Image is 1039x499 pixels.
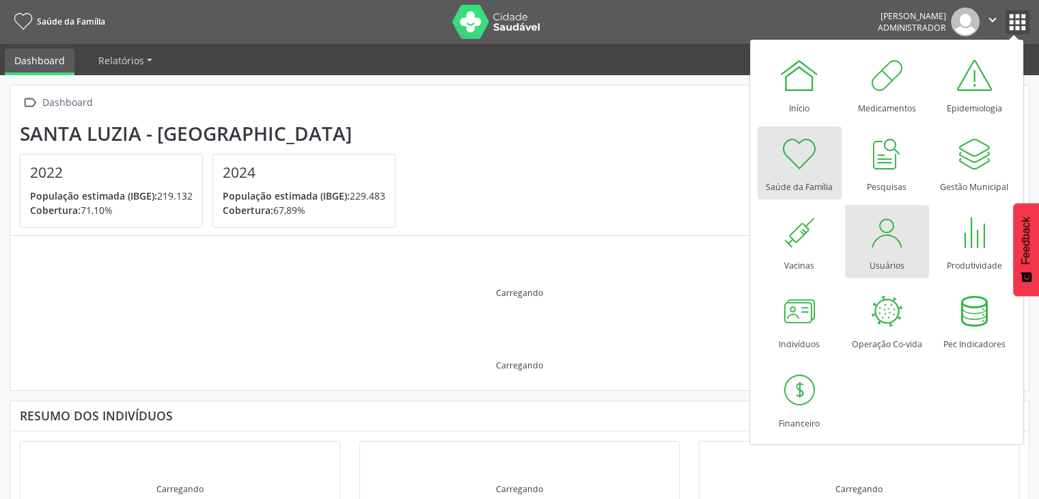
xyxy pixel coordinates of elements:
[878,10,946,22] div: [PERSON_NAME]
[932,205,1016,278] a: Produtividade
[845,126,929,200] a: Pesquisas
[20,122,405,145] div: Santa Luzia - [GEOGRAPHIC_DATA]
[985,12,1000,27] i: 
[30,204,81,217] span: Cobertura:
[20,93,40,113] i: 
[10,10,105,33] a: Saúde da Família
[156,483,204,495] div: Carregando
[30,203,193,217] p: 71,10%
[1013,203,1039,296] button: Feedback - Mostrar pesquisa
[878,22,946,33] span: Administrador
[835,483,883,495] div: Carregando
[20,408,1019,423] div: Resumo dos indivíduos
[845,48,929,121] a: Medicamentos
[98,54,144,67] span: Relatórios
[932,48,1016,121] a: Epidemiologia
[40,93,95,113] div: Dashboard
[758,284,842,357] a: Indivíduos
[758,363,842,436] a: Financeiro
[758,126,842,200] a: Saúde da Família
[496,287,543,299] div: Carregando
[30,189,157,202] span: População estimada (IBGE):
[223,189,350,202] span: População estimada (IBGE):
[37,16,105,27] span: Saúde da Família
[20,93,95,113] a:  Dashboard
[496,483,543,495] div: Carregando
[932,126,1016,200] a: Gestão Municipal
[223,164,385,181] h4: 2024
[30,164,193,181] h4: 2022
[980,8,1006,36] button: 
[951,8,980,36] img: img
[5,49,74,75] a: Dashboard
[30,189,193,203] p: 219.132
[496,360,543,371] div: Carregando
[1020,217,1032,265] span: Feedback
[223,203,385,217] p: 67,89%
[223,189,385,203] p: 229.483
[845,205,929,278] a: Usuários
[932,284,1016,357] a: Pec Indicadores
[758,205,842,278] a: Vacinas
[89,49,162,72] a: Relatórios
[223,204,273,217] span: Cobertura:
[1006,10,1029,34] button: apps
[758,48,842,121] a: Início
[845,284,929,357] a: Operação Co-vida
